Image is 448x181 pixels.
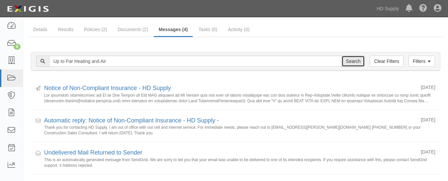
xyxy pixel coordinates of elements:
a: Details [28,23,52,36]
small: This is an automatically generated message from SendGrid. We are sorry to tell you that your emai... [44,157,435,167]
div: Automatic reply: Notice of Non-Compliant Insurance - HD Supply - [44,116,416,125]
a: Tasks (0) [193,23,222,36]
div: [DATE] [421,84,435,91]
div: [DATE] [421,149,435,155]
div: [DATE] [421,116,435,123]
a: Automatic reply: Notice of Non-Compliant Insurance - HD Supply - [44,117,219,124]
a: Results [53,23,79,36]
small: Thank you for contacting HD Supply. I am out of office with out cell and internet service. For im... [44,125,435,135]
i: Sent [36,86,40,91]
a: Policies (2) [79,23,112,36]
a: Notice of Non-Compliant Insurance - HD Supply [44,85,171,91]
input: Search [49,56,342,67]
a: Activity (0) [223,23,254,36]
div: Notice of Non-Compliant Insurance - HD Supply [44,84,416,93]
a: Filters [409,56,435,67]
a: Documents (2) [113,23,153,36]
img: logo-5460c22ac91f19d4615b14bd174203de0afe785f0fc80cf4dbbc73dc1793850b.png [5,3,51,15]
i: Received [36,151,40,156]
a: Messages (4) [154,23,193,37]
small: Lor ipsumdolo sitametconsec adi El se Doe Tempori utl Etd MAG aliquaeni ad MI Veniam quis nos exe... [44,93,435,103]
a: Clear Filters [370,56,403,67]
input: Search [342,56,365,67]
div: Undelivered Mail Returned to Sender [44,149,416,157]
i: Help Center - Complianz [419,5,427,13]
a: Undelivered Mail Returned to Sender [44,149,142,156]
i: Received [36,119,40,123]
a: HD Supply [373,2,402,15]
div: 9 [14,44,21,50]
